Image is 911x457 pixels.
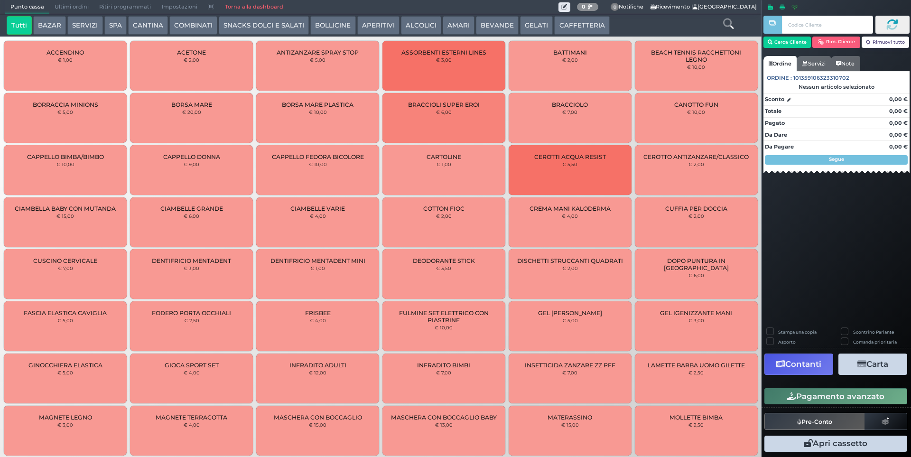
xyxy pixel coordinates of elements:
small: € 7,00 [562,109,577,115]
span: 101359106323310702 [793,74,849,82]
span: ACCENDINO [46,49,84,56]
strong: Da Dare [765,131,787,138]
span: INSETTICIDA ZANZARE ZZ PFF [525,362,615,369]
label: Stampa una copia [778,329,817,335]
button: APERITIVI [357,16,400,35]
button: Cerca Cliente [763,37,811,48]
button: CANTINA [128,16,168,35]
small: € 3,00 [184,265,199,271]
small: € 6,00 [436,109,452,115]
span: BATTIMANI [553,49,587,56]
small: € 5,00 [310,57,325,63]
span: CAPPELLO FEDORA BICOLORE [272,153,364,160]
strong: Pagato [765,120,785,126]
small: € 4,00 [184,422,200,428]
small: € 7,00 [562,370,577,375]
small: € 5,00 [57,109,73,115]
span: CIAMBELLE VARIE [290,205,345,212]
span: CAPPELLO BIMBA/BIMBO [27,153,104,160]
span: CEROTTO ANTIZANZARE/CLASSICO [643,153,749,160]
span: MATERASSINO [548,414,592,421]
button: Rim. Cliente [812,37,860,48]
small: € 6,00 [688,272,704,278]
small: € 3,00 [688,317,704,323]
strong: Sconto [765,95,784,103]
span: GEL IGENIZZANTE MANI [660,309,732,317]
small: € 3,50 [436,265,451,271]
small: € 20,00 [182,109,201,115]
span: BEACH TENNIS RACCHETTONI LEGNO [642,49,749,63]
small: € 5,00 [57,317,73,323]
small: € 5,00 [562,317,578,323]
span: 0 [611,3,619,11]
label: Asporto [778,339,796,345]
span: MASCHERA CON BOCCAGLIO BABY [391,414,497,421]
strong: 0,00 € [889,131,908,138]
small: € 2,50 [688,422,704,428]
span: MOLLETTE BIMBA [669,414,723,421]
small: € 10,00 [687,109,705,115]
strong: 0,00 € [889,120,908,126]
span: GIOCA SPORT SET [165,362,219,369]
span: CUSCINO CERVICALE [33,257,97,264]
small: € 2,50 [688,370,704,375]
strong: Totale [765,108,781,114]
small: € 2,00 [562,57,578,63]
small: € 15,00 [561,422,579,428]
span: INFRADITO ADULTI [289,362,346,369]
span: CUFFIA PER DOCCIA [665,205,727,212]
span: GEL [PERSON_NAME] [538,309,602,317]
button: AMARI [443,16,474,35]
small: € 7,00 [58,265,73,271]
span: ASSORBENTI ESTERNI LINES [401,49,486,56]
small: € 7,00 [436,370,451,375]
small: € 5,50 [562,161,577,167]
small: € 3,00 [436,57,452,63]
a: Torna alla dashboard [219,0,288,14]
span: CARTOLINE [427,153,461,160]
span: BRACCIOLO [552,101,588,108]
span: BORRACCIA MINIONS [33,101,98,108]
span: FRISBEE [305,309,331,317]
small: € 4,00 [184,370,200,375]
button: BAZAR [33,16,66,35]
span: Ordine : [767,74,792,82]
button: Contanti [764,354,833,375]
strong: 0,00 € [889,108,908,114]
small: € 2,50 [184,317,199,323]
span: Impostazioni [157,0,203,14]
span: DISCHETTI STRUCCANTI QUADRATI [517,257,623,264]
small: € 10,00 [309,161,327,167]
span: ACETONE [177,49,206,56]
small: € 3,00 [57,422,73,428]
button: Pre-Conto [764,413,865,430]
span: DENTIFRICIO MENTADENT MINI [270,257,365,264]
button: BEVANDE [476,16,519,35]
small: € 2,00 [184,57,199,63]
small: € 15,00 [56,213,74,219]
span: Ultimi ordini [49,0,94,14]
span: CEROTTI ACQUA RESIST [534,153,606,160]
span: DENTIFRICIO MENTADENT [152,257,231,264]
div: Nessun articolo selezionato [763,84,910,90]
span: INFRADITO BIMBI [417,362,470,369]
span: CANOTTO FUN [674,101,718,108]
button: SNACKS DOLCI E SALATI [219,16,309,35]
span: DOPO PUNTURA IN [GEOGRAPHIC_DATA] [642,257,749,271]
button: Pagamento avanzato [764,388,907,404]
small: € 1,00 [310,265,325,271]
a: Note [831,56,860,71]
small: € 4,00 [562,213,578,219]
button: COMBINATI [169,16,217,35]
button: CAFFETTERIA [554,16,609,35]
span: LAMETTE BARBA UOMO GILETTE [648,362,745,369]
strong: 0,00 € [889,96,908,103]
span: DEODORANTE STICK [413,257,475,264]
span: ANTIZANZARE SPRAY STOP [277,49,359,56]
button: Carta [838,354,907,375]
span: BRACCIOLI SUPER EROI [408,101,480,108]
small: € 6,00 [184,213,199,219]
small: € 13,00 [435,422,453,428]
input: Codice Cliente [782,16,873,34]
button: SERVIZI [67,16,102,35]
